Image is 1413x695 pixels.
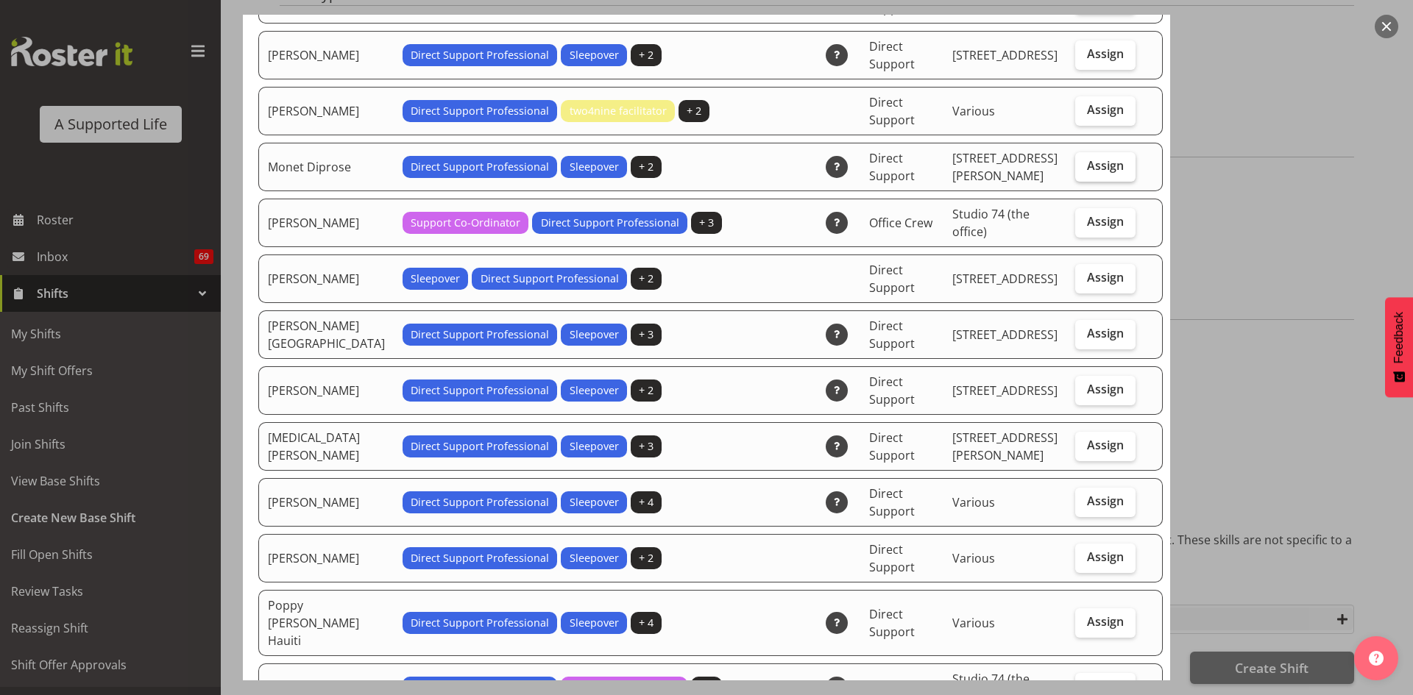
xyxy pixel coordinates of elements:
span: Assign [1087,270,1124,285]
span: Direct Support Professional [411,103,549,119]
td: [PERSON_NAME] [258,199,394,247]
span: Various [952,494,995,510]
span: Direct Support Professional [411,47,549,63]
span: Direct Support Professional [411,615,549,631]
span: Various [952,103,995,119]
span: Direct Support Professional [411,494,549,510]
td: [PERSON_NAME] [258,534,394,582]
span: Sleepover [570,550,619,566]
td: [PERSON_NAME][GEOGRAPHIC_DATA] [258,310,394,359]
button: Feedback - Show survey [1385,297,1413,397]
span: Direct Support [869,262,915,296]
span: Sleepover [570,47,619,63]
span: Direct Support [869,430,915,463]
span: + 2 [639,47,654,63]
span: Office Crew [869,215,932,231]
span: Feedback [1392,312,1406,363]
span: Direct Support [869,94,915,128]
td: [MEDICAL_DATA][PERSON_NAME] [258,422,394,471]
span: Direct Support [869,318,915,352]
span: Assign [1087,158,1124,173]
span: Sleepover [570,438,619,455]
span: Sleepover [411,271,460,287]
span: [STREET_ADDRESS] [952,382,1058,399]
span: + 2 [639,382,654,399]
td: Poppy [PERSON_NAME] Hauiti [258,590,394,656]
td: [PERSON_NAME] [258,366,394,415]
span: [STREET_ADDRESS] [952,47,1058,63]
span: Direct Support [869,485,915,519]
span: Direct Support Professional [541,215,679,231]
span: Sleepover [570,494,619,510]
span: Studio 74 (the office) [952,206,1030,240]
span: Assign [1087,326,1124,341]
span: Various [952,615,995,631]
span: Sleepover [570,382,619,399]
span: Assign [1087,679,1124,694]
td: [PERSON_NAME] [258,87,394,135]
span: Direct Support [869,374,915,407]
span: Assign [1087,549,1124,564]
span: + 3 [639,438,654,455]
td: [PERSON_NAME] [258,478,394,527]
td: [PERSON_NAME] [258,254,394,303]
span: Direct Support [869,38,915,72]
span: Assign [1087,614,1124,629]
span: [STREET_ADDRESS][PERSON_NAME] [952,150,1058,184]
span: + 2 [639,271,654,287]
span: Assign [1087,493,1124,508]
span: + 3 [639,327,654,343]
span: Direct Support [869,541,915,575]
span: Direct Support Professional [411,438,549,455]
span: + 2 [639,159,654,175]
img: help-xxl-2.png [1369,651,1384,666]
span: Direct Support [869,150,915,184]
span: Assign [1087,214,1124,229]
span: Assign [1087,438,1124,452]
span: [STREET_ADDRESS][PERSON_NAME] [952,430,1058,463]
span: two4nine facilitator [570,103,667,119]
span: Assign [1087,46,1124,61]
span: Assign [1087,382,1124,396]
span: + 3 [699,215,714,231]
span: + 4 [639,615,654,631]
span: Direct Support Professional [411,382,549,399]
span: Direct Support [869,606,915,640]
span: Various [952,550,995,566]
span: Sleepover [570,159,619,175]
span: Sleepover [570,615,619,631]
span: [STREET_ADDRESS] [952,271,1058,287]
span: [STREET_ADDRESS] [952,327,1058,343]
span: Direct Support Professional [411,327,549,343]
span: Support Co-Ordinator [411,215,520,231]
span: + 2 [639,550,654,566]
span: Assign [1087,102,1124,117]
span: Direct Support Professional [411,159,549,175]
span: + 4 [639,494,654,510]
span: Direct Support Professional [481,271,619,287]
span: + 2 [687,103,701,119]
span: Direct Support Professional [411,550,549,566]
td: Monet Diprose [258,143,394,191]
span: Sleepover [570,327,619,343]
td: [PERSON_NAME] [258,31,394,79]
